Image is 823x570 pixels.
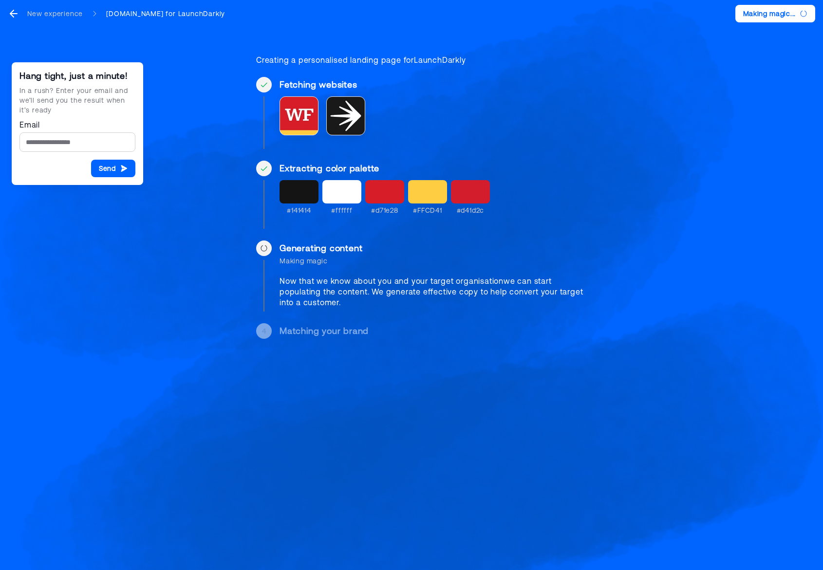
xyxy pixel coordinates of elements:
[256,55,594,65] div: Creating a personalised landing page for LaunchDarkly
[19,86,135,115] div: In a rush? Enter your email and we’ll send you the result when it’s ready
[457,205,485,215] div: #d41d2c
[371,205,398,215] div: #d71e28
[280,276,594,308] div: Now that we know about you and your target organisation we can start populating the content. We g...
[413,205,442,215] div: #FFCD41
[27,9,83,18] div: New experience
[280,325,594,337] div: Matching your brand
[19,119,135,130] label: Email
[8,8,19,19] svg: go back
[735,5,816,22] button: Making magic...
[91,160,135,177] button: Send
[280,163,594,174] div: Extracting color palette
[19,70,135,82] div: Hang tight, just a minute!
[331,205,353,215] div: #ffffff
[106,9,225,18] div: [DOMAIN_NAME] for LaunchDarkly
[262,326,266,336] div: 4
[287,205,311,215] div: #141414
[280,242,594,254] div: Generating content
[280,79,594,91] div: Fetching websites
[280,256,594,266] div: Making magic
